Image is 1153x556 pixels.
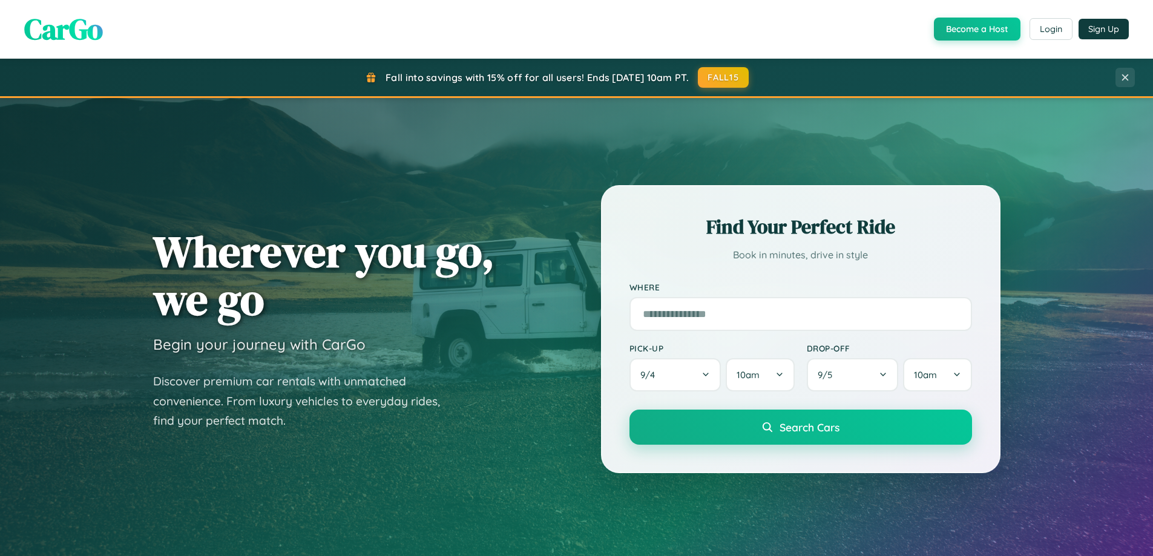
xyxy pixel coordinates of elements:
[903,358,971,391] button: 10am
[807,358,899,391] button: 9/5
[153,227,494,323] h1: Wherever you go, we go
[818,369,838,381] span: 9 / 5
[629,358,721,391] button: 9/4
[914,369,937,381] span: 10am
[629,282,972,292] label: Where
[153,335,366,353] h3: Begin your journey with CarGo
[629,214,972,240] h2: Find Your Perfect Ride
[629,343,795,353] label: Pick-up
[153,371,456,431] p: Discover premium car rentals with unmatched convenience. From luxury vehicles to everyday rides, ...
[1079,19,1129,39] button: Sign Up
[1030,18,1073,40] button: Login
[934,18,1020,41] button: Become a Host
[780,420,839,434] span: Search Cars
[629,246,972,264] p: Book in minutes, drive in style
[640,369,661,381] span: 9 / 4
[24,9,103,49] span: CarGo
[698,67,749,88] button: FALL15
[726,358,794,391] button: 10am
[629,410,972,445] button: Search Cars
[737,369,760,381] span: 10am
[807,343,972,353] label: Drop-off
[386,71,689,83] span: Fall into savings with 15% off for all users! Ends [DATE] 10am PT.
